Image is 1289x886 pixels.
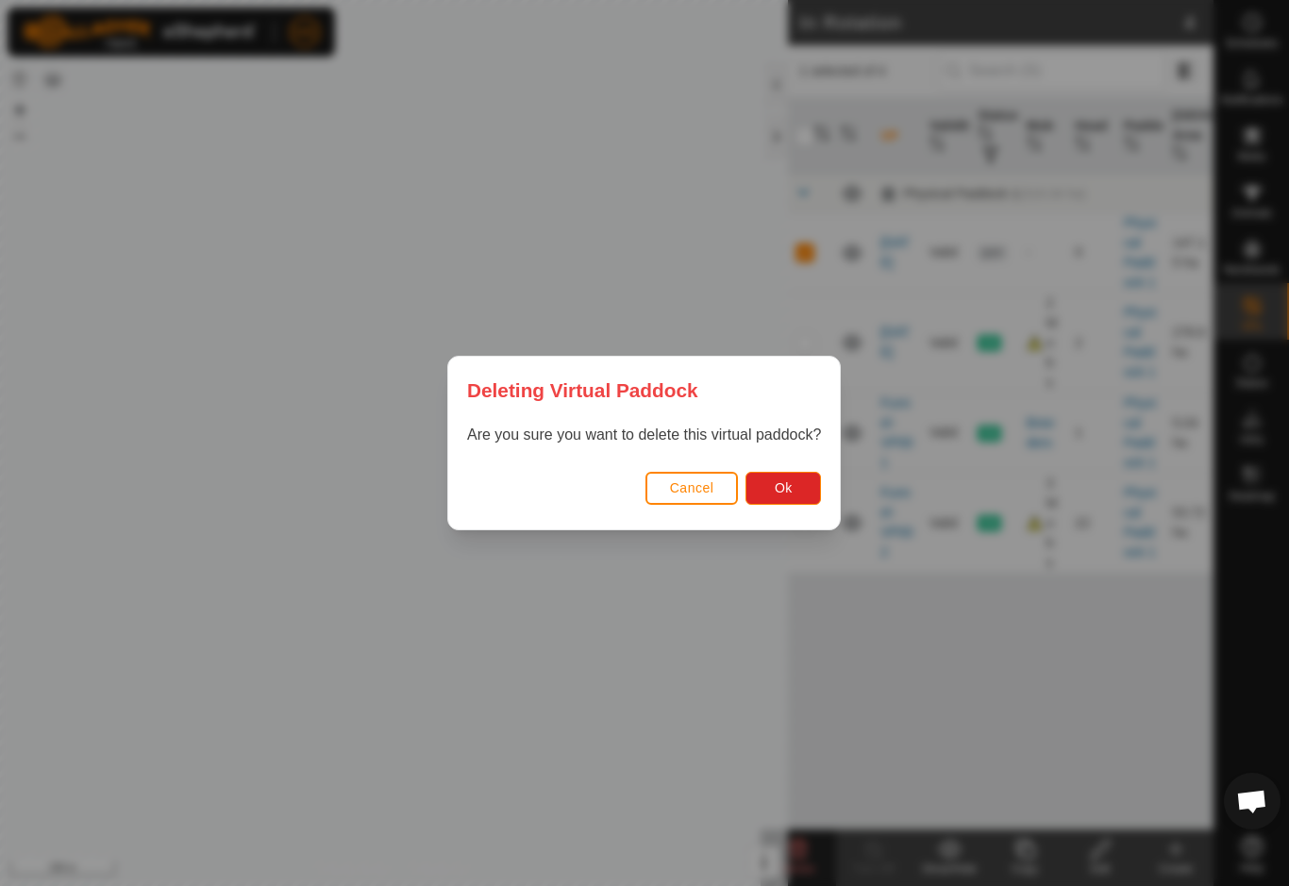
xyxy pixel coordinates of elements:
button: Ok [746,472,822,505]
div: Open chat [1224,773,1281,829]
p: Are you sure you want to delete this virtual paddock? [467,424,821,446]
button: Cancel [645,472,739,505]
span: Ok [775,480,793,495]
span: Deleting Virtual Paddock [467,376,698,405]
span: Cancel [670,480,714,495]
